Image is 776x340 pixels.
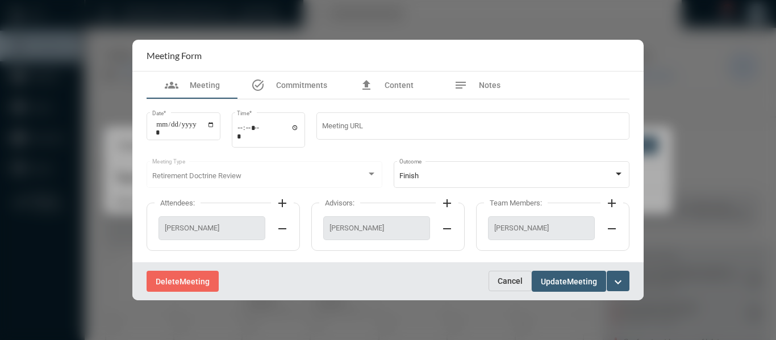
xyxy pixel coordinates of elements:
mat-icon: groups [165,78,178,92]
span: [PERSON_NAME] [494,224,589,232]
span: Meeting [180,277,210,286]
span: Notes [479,81,500,90]
span: Commitments [276,81,327,90]
span: Retirement Doctrine Review [152,171,241,180]
mat-icon: remove [276,222,289,236]
mat-icon: remove [605,222,619,236]
mat-icon: notes [454,78,468,92]
mat-icon: add [440,196,454,210]
mat-icon: add [276,196,289,210]
label: Advisors: [319,199,360,207]
span: Finish [399,171,419,180]
button: UpdateMeeting [532,271,606,292]
span: Meeting [567,277,597,286]
span: Cancel [498,276,523,286]
span: Meeting [190,81,220,90]
span: [PERSON_NAME] [165,224,259,232]
mat-icon: remove [440,222,454,236]
label: Attendees: [155,199,201,207]
span: Delete [156,277,180,286]
mat-icon: expand_more [611,275,625,289]
span: [PERSON_NAME] [329,224,424,232]
button: DeleteMeeting [147,271,219,292]
span: Update [541,277,567,286]
span: Content [385,81,414,90]
label: Team Members: [484,199,548,207]
button: Cancel [489,271,532,291]
h2: Meeting Form [147,50,202,61]
mat-icon: add [605,196,619,210]
mat-icon: task_alt [251,78,265,92]
mat-icon: file_upload [360,78,373,92]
